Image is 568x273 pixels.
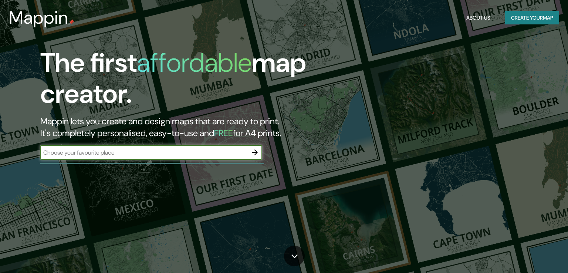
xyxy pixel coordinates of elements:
button: Create yourmap [505,11,559,25]
h2: Mappin lets you create and design maps that are ready to print. It's completely personalised, eas... [40,115,324,139]
h1: affordable [137,45,252,80]
h3: Mappin [9,7,68,28]
button: About Us [463,11,493,25]
h1: The first map creator. [40,47,324,115]
input: Choose your favourite place [40,148,247,157]
h5: FREE [214,127,233,139]
img: mappin-pin [68,19,74,25]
